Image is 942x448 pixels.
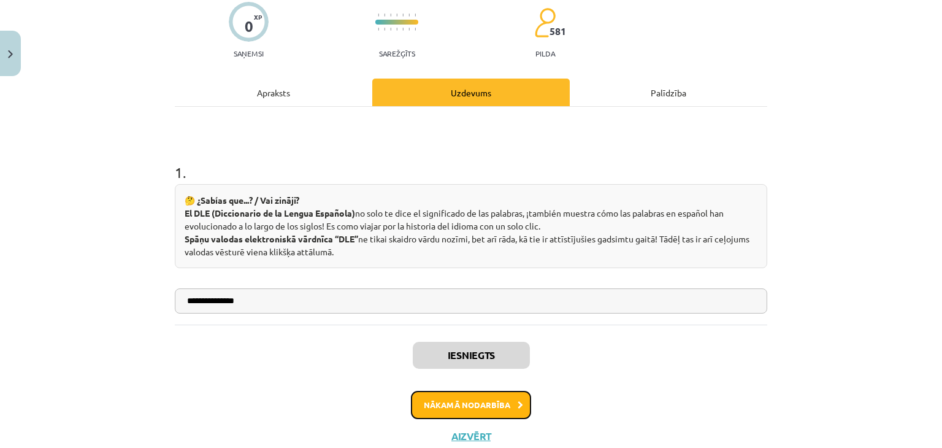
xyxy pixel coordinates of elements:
[396,28,397,31] img: icon-short-line-57e1e144782c952c97e751825c79c345078a6d821885a25fce030b3d8c18986b.svg
[378,28,379,31] img: icon-short-line-57e1e144782c952c97e751825c79c345078a6d821885a25fce030b3d8c18986b.svg
[402,14,404,17] img: icon-short-line-57e1e144782c952c97e751825c79c345078a6d821885a25fce030b3d8c18986b.svg
[411,391,531,419] button: Nākamā nodarbība
[570,79,767,106] div: Palīdzība
[185,233,358,244] strong: Spāņu valodas elektroniskā vārdnīca “DLE”
[534,7,556,38] img: students-c634bb4e5e11cddfef0936a35e636f08e4e9abd3cc4e673bd6f9a4125e45ecb1.svg
[379,49,415,58] p: Sarežģīts
[245,18,253,35] div: 0
[535,49,555,58] p: pilda
[396,14,397,17] img: icon-short-line-57e1e144782c952c97e751825c79c345078a6d821885a25fce030b3d8c18986b.svg
[175,184,767,268] div: no solo te dice el significado de las palabras, ¡también muestra cómo las palabras en español han...
[384,14,385,17] img: icon-short-line-57e1e144782c952c97e751825c79c345078a6d821885a25fce030b3d8c18986b.svg
[185,207,355,218] strong: El DLE (Diccionario de la Lengua Española)
[415,28,416,31] img: icon-short-line-57e1e144782c952c97e751825c79c345078a6d821885a25fce030b3d8c18986b.svg
[8,50,13,58] img: icon-close-lesson-0947bae3869378f0d4975bcd49f059093ad1ed9edebbc8119c70593378902aed.svg
[408,14,410,17] img: icon-short-line-57e1e144782c952c97e751825c79c345078a6d821885a25fce030b3d8c18986b.svg
[549,26,566,37] span: 581
[415,14,416,17] img: icon-short-line-57e1e144782c952c97e751825c79c345078a6d821885a25fce030b3d8c18986b.svg
[390,14,391,17] img: icon-short-line-57e1e144782c952c97e751825c79c345078a6d821885a25fce030b3d8c18986b.svg
[229,49,269,58] p: Saņemsi
[372,79,570,106] div: Uzdevums
[384,28,385,31] img: icon-short-line-57e1e144782c952c97e751825c79c345078a6d821885a25fce030b3d8c18986b.svg
[448,430,494,442] button: Aizvērt
[175,142,767,180] h1: 1 .
[402,28,404,31] img: icon-short-line-57e1e144782c952c97e751825c79c345078a6d821885a25fce030b3d8c18986b.svg
[378,14,379,17] img: icon-short-line-57e1e144782c952c97e751825c79c345078a6d821885a25fce030b3d8c18986b.svg
[185,195,299,206] strong: 🤔 ¿Sabías que...? / Vai zināji?
[413,342,530,369] button: Iesniegts
[390,28,391,31] img: icon-short-line-57e1e144782c952c97e751825c79c345078a6d821885a25fce030b3d8c18986b.svg
[254,14,262,20] span: XP
[408,28,410,31] img: icon-short-line-57e1e144782c952c97e751825c79c345078a6d821885a25fce030b3d8c18986b.svg
[175,79,372,106] div: Apraksts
